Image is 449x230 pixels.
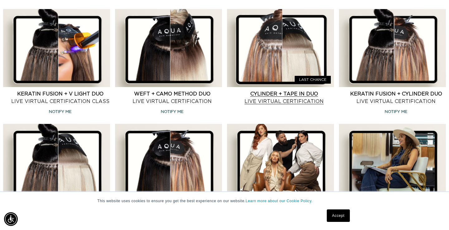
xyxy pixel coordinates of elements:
[122,90,222,105] a: Weft + CAMO Method Duo Live Virtual Certification
[234,90,334,105] a: Cylinder + Tape in Duo Live Virtual Certification
[346,90,446,105] a: Keratin Fusion + Cylinder Duo Live Virtual Certification
[97,198,352,204] p: This website uses cookies to ensure you get the best experience on our website.
[246,199,313,203] a: Learn more about our Cookie Policy.
[10,90,110,105] a: Keratin Fusion + V Light Duo Live Virtual Certification Class
[4,212,18,226] div: Accessibility Menu
[327,209,350,222] a: Accept
[418,200,449,230] iframe: Chat Widget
